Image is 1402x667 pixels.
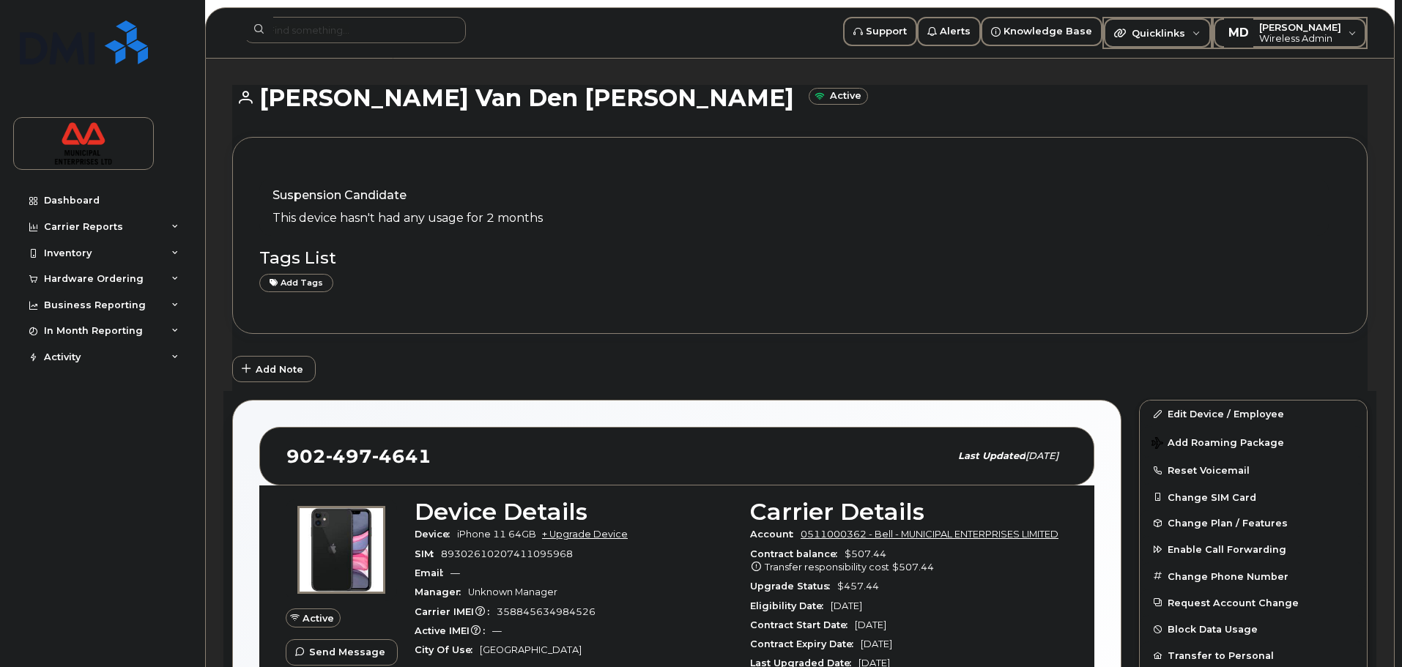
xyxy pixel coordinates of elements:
span: $507.44 [750,548,1068,575]
span: Add Roaming Package [1151,437,1284,448]
button: Reset Voicemail [1140,457,1367,483]
span: Eligibility Date [750,600,831,611]
button: Block Data Usage [1140,616,1367,642]
span: Active IMEI [415,625,492,636]
span: Transfer responsibility cost [765,562,889,573]
span: Last updated [958,450,1025,461]
span: Contract Expiry Date [750,638,861,649]
span: Send Message [309,645,385,659]
h3: Carrier Details [750,499,1068,525]
span: [DATE] [831,600,862,611]
a: Add tags [259,274,333,292]
button: Change SIM Card [1140,484,1367,510]
p: This device hasn't had any usage for 2 months [272,210,543,227]
a: Edit Device / Employee [1140,400,1367,427]
span: Upgrade Status [750,581,837,592]
button: Change Phone Number [1140,563,1367,589]
span: 4641 [372,445,431,467]
span: [DATE] [855,619,886,630]
span: Manager [415,586,468,597]
img: iPhone_11.jpg [297,506,385,594]
span: Account [750,529,801,540]
button: Send Message [286,639,398,666]
button: Change Plan / Features [1140,510,1367,537]
p: Suspension Candidate [272,187,543,204]
button: Request Account Change [1140,589,1367,616]
span: Active [303,611,334,625]
span: $507.44 [892,562,934,573]
span: 902 [286,445,431,467]
span: Add Note [256,362,303,376]
span: iPhone 11 64GB [457,529,536,540]
a: + Upgrade Device [542,529,628,540]
button: Add Roaming Package [1140,427,1367,457]
h3: Tags List [259,249,1340,267]
span: SIM [415,548,441,559]
span: [DATE] [1025,450,1058,461]
button: Add Note [232,356,316,382]
h1: [PERSON_NAME] Van Den [PERSON_NAME] [232,85,1368,111]
span: — [450,567,460,578]
span: [DATE] [861,638,892,649]
a: 0511000362 - Bell - MUNICIPAL ENTERPRISES LIMITED [801,529,1058,540]
small: Active [809,88,868,105]
span: Unknown Manager [468,586,557,597]
h3: Device Details [415,499,732,525]
span: 89302610207411095968 [441,548,573,559]
span: 358845634984526 [497,606,596,617]
span: Change Plan / Features [1168,518,1288,529]
span: City Of Use [415,644,480,655]
span: Enable Call Forwarding [1168,544,1286,555]
span: Contract Start Date [750,619,855,630]
button: Enable Call Forwarding [1140,537,1367,563]
span: [GEOGRAPHIC_DATA] [480,644,582,655]
span: — [492,625,502,636]
span: 497 [326,445,372,467]
span: $457.44 [837,581,879,592]
span: Contract balance [750,548,845,559]
span: Carrier IMEI [415,606,497,617]
span: Email [415,567,450,578]
span: Device [415,529,457,540]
